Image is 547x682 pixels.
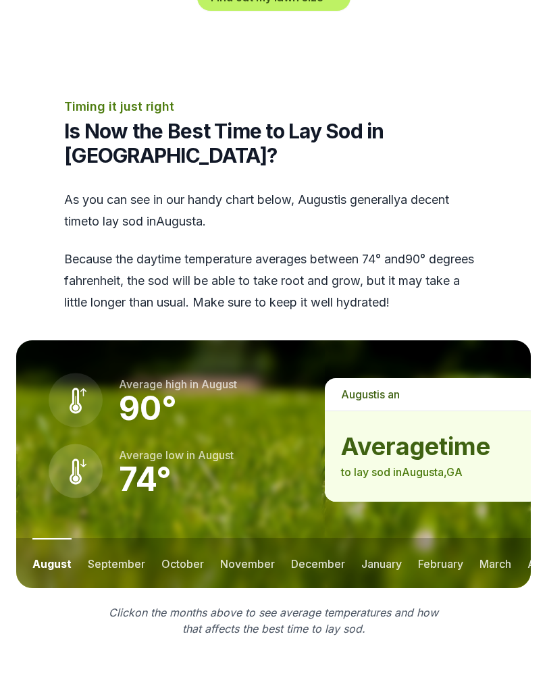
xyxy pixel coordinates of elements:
button: november [220,538,275,588]
p: is a n [325,378,539,411]
button: august [32,538,72,588]
strong: average time [341,433,523,460]
span: august [198,448,234,462]
strong: 90 ° [119,388,177,428]
h2: Is Now the Best Time to Lay Sod in [GEOGRAPHIC_DATA]? [64,119,483,167]
p: Click on the months above to see average temperatures and how that affects the best time to lay sod. [101,604,446,637]
p: Average low in [119,447,234,463]
button: january [361,538,402,588]
p: to lay sod in Augusta , GA [341,464,523,480]
button: march [479,538,511,588]
button: september [88,538,145,588]
button: december [291,538,345,588]
div: As you can see in our handy chart below, is generally a decent time to lay sod in Augusta . [64,189,483,313]
p: Because the daytime temperature averages between 74 ° and 90 ° degrees fahrenheit, the sod will b... [64,248,483,313]
strong: 74 ° [119,459,172,499]
span: august [341,388,377,401]
span: august [201,377,237,391]
span: august [298,192,338,207]
button: february [418,538,463,588]
button: october [161,538,204,588]
p: Average high in [119,376,237,392]
p: Timing it just right [64,97,483,116]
